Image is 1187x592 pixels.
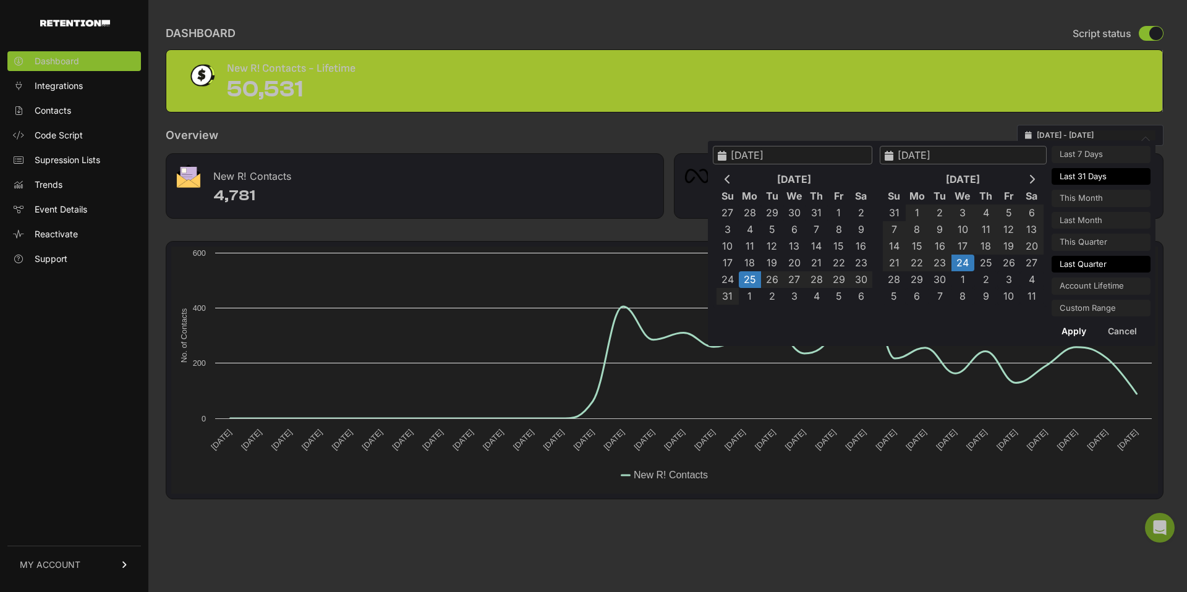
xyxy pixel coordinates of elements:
th: Sa [850,188,872,205]
td: 1 [828,205,850,221]
td: 24 [717,271,739,288]
div: Meta Audience [674,154,1163,191]
text: [DATE] [662,428,686,452]
td: 25 [974,255,997,271]
td: 2 [974,271,997,288]
text: [DATE] [964,428,989,452]
text: [DATE] [300,428,324,452]
text: [DATE] [1025,428,1049,452]
td: 14 [806,238,828,255]
td: 12 [761,238,783,255]
td: 13 [1020,221,1043,238]
td: 20 [1020,238,1043,255]
td: 5 [828,288,850,305]
text: [DATE] [330,428,354,452]
td: 3 [951,205,974,221]
span: Event Details [35,203,87,216]
td: 27 [783,271,806,288]
td: 2 [850,205,872,221]
th: Mo [739,188,761,205]
text: New R! Contacts [634,470,708,480]
text: [DATE] [572,428,596,452]
td: 10 [717,238,739,255]
li: Last Month [1052,212,1151,229]
td: 27 [1020,255,1043,271]
text: [DATE] [753,428,777,452]
span: Script status [1073,26,1131,41]
td: 6 [783,221,806,238]
text: [DATE] [844,428,868,452]
td: 7 [883,221,906,238]
text: [DATE] [874,428,898,452]
span: Supression Lists [35,154,100,166]
a: Event Details [7,200,141,219]
td: 3 [997,271,1020,288]
td: 26 [761,271,783,288]
th: Fr [828,188,850,205]
li: This Quarter [1052,234,1151,251]
text: [DATE] [239,428,263,452]
td: 28 [883,271,906,288]
td: 17 [951,238,974,255]
text: [DATE] [814,428,838,452]
text: [DATE] [391,428,415,452]
td: 8 [951,288,974,305]
th: Su [883,188,906,205]
div: New R! Contacts - Lifetime [227,60,355,77]
td: 15 [828,238,850,255]
td: 26 [997,255,1020,271]
td: 9 [929,221,951,238]
td: 24 [951,255,974,271]
text: [DATE] [723,428,747,452]
th: We [783,188,806,205]
td: 29 [906,271,929,288]
td: 31 [806,205,828,221]
h4: 4,781 [213,186,653,206]
th: We [951,188,974,205]
td: 29 [828,271,850,288]
td: 5 [883,288,906,305]
td: 4 [974,205,997,221]
text: [DATE] [904,428,928,452]
td: 11 [1020,288,1043,305]
th: Su [717,188,739,205]
td: 1 [739,288,761,305]
span: Reactivate [35,228,78,240]
td: 28 [739,205,761,221]
text: 200 [193,358,206,368]
td: 21 [883,255,906,271]
th: [DATE] [906,171,1021,188]
th: Sa [1020,188,1043,205]
a: Dashboard [7,51,141,71]
li: This Month [1052,190,1151,207]
div: 50,531 [227,77,355,102]
a: Integrations [7,76,141,96]
span: Trends [35,179,62,191]
text: [DATE] [511,428,535,452]
td: 2 [761,288,783,305]
td: 16 [929,238,951,255]
text: [DATE] [209,428,233,452]
td: 23 [929,255,951,271]
td: 10 [951,221,974,238]
td: 18 [974,238,997,255]
img: Retention.com [40,20,110,27]
text: [DATE] [451,428,475,452]
td: 5 [997,205,1020,221]
td: 25 [739,271,761,288]
span: Dashboard [35,55,79,67]
text: [DATE] [783,428,807,452]
td: 2 [929,205,951,221]
a: Trends [7,175,141,195]
td: 20 [783,255,806,271]
text: [DATE] [481,428,505,452]
td: 6 [906,288,929,305]
text: 400 [193,303,206,313]
td: 1 [951,271,974,288]
td: 7 [806,221,828,238]
li: Last 31 Days [1052,168,1151,185]
span: Support [35,253,67,265]
td: 9 [850,221,872,238]
td: 7 [929,288,951,305]
th: Mo [906,188,929,205]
